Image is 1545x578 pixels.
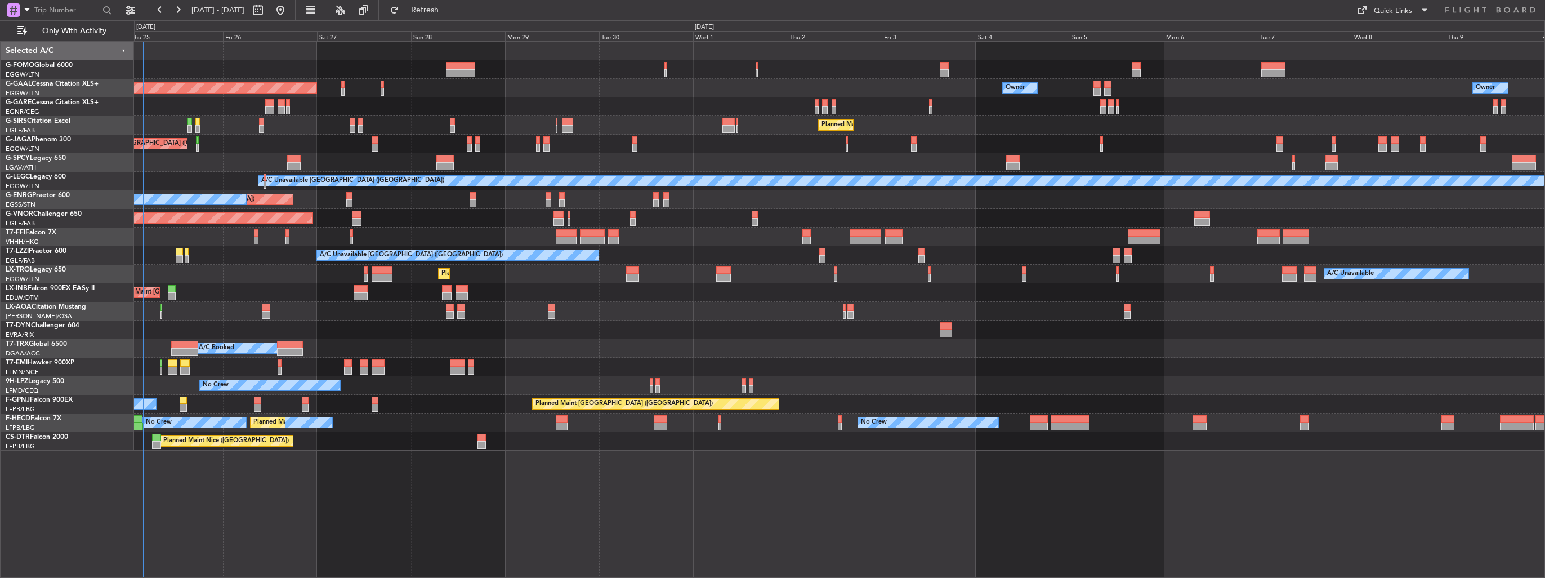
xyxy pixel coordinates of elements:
div: A/C Unavailable [1327,265,1374,282]
a: T7-DYNChallenger 604 [6,322,79,329]
a: LX-AOACitation Mustang [6,304,86,310]
a: 9H-LPZLegacy 500 [6,378,64,385]
button: Only With Activity [12,22,122,40]
a: LFPB/LBG [6,442,35,451]
a: VHHH/HKG [6,238,39,246]
a: T7-TRXGlobal 6500 [6,341,67,348]
a: G-VNORChallenger 650 [6,211,82,217]
div: Thu 2 [788,31,882,41]
div: A/C Unavailable [GEOGRAPHIC_DATA] ([GEOGRAPHIC_DATA]) [320,247,503,264]
div: Fri 3 [882,31,976,41]
span: Refresh [401,6,449,14]
a: EGLF/FAB [6,219,35,228]
a: G-LEGCLegacy 600 [6,174,66,180]
a: LFMD/CEQ [6,386,38,395]
div: Mon 29 [505,31,599,41]
div: Planned Maint [GEOGRAPHIC_DATA] ([GEOGRAPHIC_DATA]) [73,135,251,152]
a: EGLF/FAB [6,256,35,265]
div: Thu 9 [1446,31,1540,41]
span: LX-INB [6,285,28,292]
span: T7-FFI [6,229,25,236]
a: EGGW/LTN [6,70,39,79]
div: Tue 30 [599,31,693,41]
a: EGGW/LTN [6,182,39,190]
a: EVRA/RIX [6,331,34,339]
a: G-GAALCessna Citation XLS+ [6,81,99,87]
div: Owner [1006,79,1025,96]
a: CS-DTRFalcon 2000 [6,434,68,441]
a: F-GPNJFalcon 900EX [6,397,73,403]
a: G-SIRSCitation Excel [6,118,70,125]
div: Planned Maint Nice ([GEOGRAPHIC_DATA]) [163,433,289,450]
div: Wed 8 [1352,31,1446,41]
span: [DATE] - [DATE] [191,5,244,15]
a: LFPB/LBG [6,424,35,432]
div: Fri 26 [223,31,317,41]
div: No Crew [146,414,172,431]
span: G-LEGC [6,174,30,180]
div: Planned Maint [GEOGRAPHIC_DATA] ([GEOGRAPHIC_DATA]) [535,395,713,412]
div: [DATE] [695,23,714,32]
a: LFMN/NCE [6,368,39,376]
div: Mon 6 [1164,31,1258,41]
a: T7-LZZIPraetor 600 [6,248,66,255]
div: No Crew [203,377,229,394]
a: F-HECDFalcon 7X [6,415,61,422]
div: Wed 1 [693,31,787,41]
a: DGAA/ACC [6,349,40,358]
div: Sat 4 [976,31,1070,41]
div: Sun 28 [411,31,505,41]
input: Trip Number [34,2,99,19]
div: A/C Booked [199,340,234,357]
div: Owner [1476,79,1495,96]
div: Quick Links [1374,6,1412,17]
span: G-ENRG [6,192,32,199]
div: Sun 5 [1070,31,1164,41]
span: LX-AOA [6,304,32,310]
a: EGSS/STN [6,201,35,209]
a: G-FOMOGlobal 6000 [6,62,73,69]
div: [DATE] [136,23,155,32]
span: Only With Activity [29,27,119,35]
span: 9H-LPZ [6,378,28,385]
span: G-SIRS [6,118,27,125]
span: G-GARE [6,99,32,106]
a: T7-FFIFalcon 7X [6,229,56,236]
a: T7-EMIHawker 900XP [6,359,74,366]
span: G-VNOR [6,211,33,217]
span: T7-DYN [6,322,31,329]
a: EGGW/LTN [6,145,39,153]
span: G-SPCY [6,155,30,162]
a: G-JAGAPhenom 300 [6,136,71,143]
a: G-ENRGPraetor 600 [6,192,70,199]
button: Quick Links [1351,1,1435,19]
span: F-GPNJ [6,397,30,403]
div: Thu 25 [129,31,223,41]
span: T7-EMI [6,359,28,366]
a: EGLF/FAB [6,126,35,135]
a: EDLW/DTM [6,294,39,302]
a: G-SPCYLegacy 650 [6,155,66,162]
a: LGAV/ATH [6,163,36,172]
span: T7-LZZI [6,248,29,255]
div: No Crew [861,414,887,431]
span: T7-TRX [6,341,29,348]
a: EGNR/CEG [6,108,39,116]
button: Refresh [385,1,452,19]
a: EGGW/LTN [6,89,39,97]
div: Planned Maint [GEOGRAPHIC_DATA] ([GEOGRAPHIC_DATA]) [253,414,431,431]
a: EGGW/LTN [6,275,39,283]
a: G-GARECessna Citation XLS+ [6,99,99,106]
span: G-FOMO [6,62,34,69]
div: A/C Unavailable [GEOGRAPHIC_DATA] ([GEOGRAPHIC_DATA]) [261,172,444,189]
a: LX-INBFalcon 900EX EASy II [6,285,95,292]
span: G-GAAL [6,81,32,87]
a: [PERSON_NAME]/QSA [6,312,72,321]
span: F-HECD [6,415,30,422]
div: Planned Maint [GEOGRAPHIC_DATA] ([GEOGRAPHIC_DATA]) [821,117,999,134]
a: LX-TROLegacy 650 [6,266,66,273]
div: Sat 27 [317,31,411,41]
a: LFPB/LBG [6,405,35,414]
div: Planned Maint [GEOGRAPHIC_DATA] ([GEOGRAPHIC_DATA]) [441,265,619,282]
span: CS-DTR [6,434,30,441]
